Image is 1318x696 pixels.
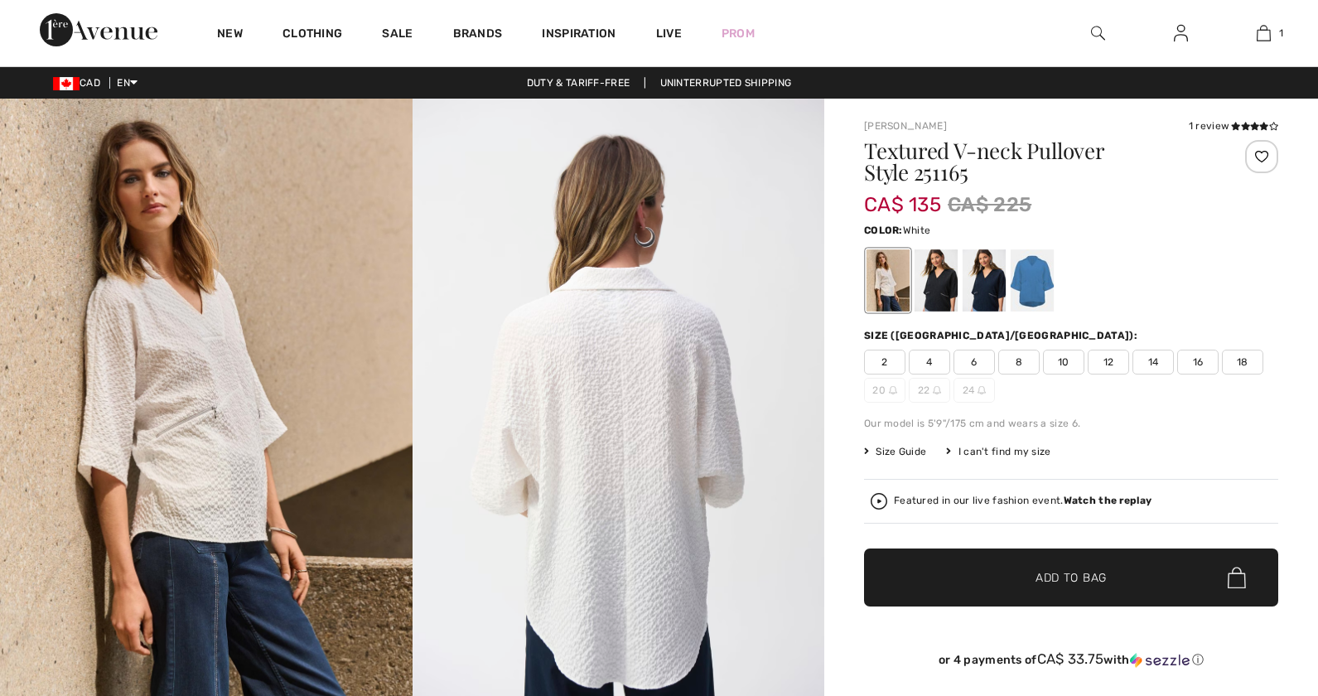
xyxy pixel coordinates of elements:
span: 14 [1132,350,1174,375]
span: 1 [1279,26,1283,41]
span: 24 [953,378,995,403]
img: ring-m.svg [933,386,941,394]
img: Watch the replay [871,493,887,510]
span: Add to Bag [1036,569,1107,587]
span: 12 [1088,350,1129,375]
span: 10 [1043,350,1084,375]
span: 2 [864,350,905,375]
div: Featured in our live fashion event. [894,495,1151,506]
strong: Watch the replay [1064,495,1152,506]
div: I can't find my size [946,444,1050,459]
span: CA$ 33.75 [1037,650,1104,667]
a: 1 [1223,23,1304,43]
img: ring-m.svg [978,386,986,394]
div: 1 review [1189,118,1278,133]
img: My Info [1174,23,1188,43]
span: EN [117,77,138,89]
span: 8 [998,350,1040,375]
img: My Bag [1257,23,1271,43]
span: Color: [864,225,903,236]
span: 20 [864,378,905,403]
img: ring-m.svg [889,386,897,394]
div: Midnight Blue [963,249,1006,312]
div: or 4 payments of with [864,651,1278,668]
span: Inspiration [542,27,616,44]
div: Coastal blue [1011,249,1054,312]
h1: Textured V-neck Pullover Style 251165 [864,140,1209,183]
a: Sign In [1161,23,1201,44]
span: 16 [1177,350,1219,375]
div: White [867,249,910,312]
a: Clothing [282,27,342,44]
a: Brands [453,27,503,44]
div: or 4 payments ofCA$ 33.75withSezzle Click to learn more about Sezzle [864,651,1278,674]
div: Size ([GEOGRAPHIC_DATA]/[GEOGRAPHIC_DATA]): [864,328,1141,343]
img: Canadian Dollar [53,77,80,90]
img: 1ère Avenue [40,13,157,46]
span: 4 [909,350,950,375]
span: 6 [953,350,995,375]
span: CAD [53,77,107,89]
a: Prom [722,25,755,42]
span: Size Guide [864,444,926,459]
span: 18 [1222,350,1263,375]
span: 22 [909,378,950,403]
img: search the website [1091,23,1105,43]
div: Black [915,249,958,312]
button: Add to Bag [864,549,1278,607]
a: [PERSON_NAME] [864,120,947,132]
img: Sezzle [1130,653,1190,668]
span: CA$ 135 [864,176,941,216]
a: Sale [382,27,413,44]
img: Bag.svg [1228,567,1246,588]
a: New [217,27,243,44]
div: Our model is 5'9"/175 cm and wears a size 6. [864,416,1278,431]
a: Live [656,25,682,42]
span: CA$ 225 [948,190,1031,220]
iframe: Opens a widget where you can find more information [1211,572,1301,613]
span: White [903,225,931,236]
